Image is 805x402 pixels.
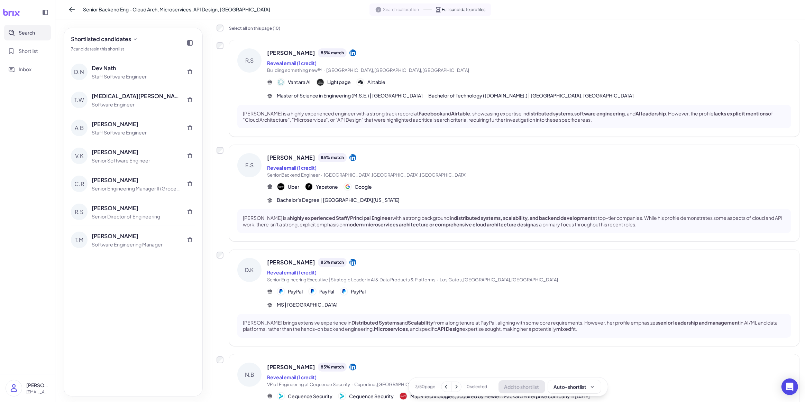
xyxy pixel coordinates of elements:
[556,326,571,332] strong: mixed
[357,79,364,86] img: 公司logo
[71,176,88,192] div: C.R
[71,46,141,52] div: 7 candidate s in
[71,148,88,164] div: V.K
[277,79,284,86] img: 公司logo
[548,380,601,393] button: Auto-shortlist
[267,269,317,276] button: Reveal email (1 credit)
[374,326,408,332] strong: Microservices
[71,92,88,108] div: T.W
[237,153,262,177] div: E.S
[408,319,433,326] strong: Scalability
[267,374,317,381] button: Reveal email (1 credit)
[437,277,438,282] span: ·
[92,157,180,164] div: Senior Software Engineer
[349,393,394,400] span: Cequence Security
[442,7,486,13] span: Full candidate profiles
[92,92,180,100] div: [MEDICAL_DATA][PERSON_NAME]
[19,29,35,36] span: Search
[92,232,180,240] div: [PERSON_NAME]
[277,196,400,204] span: Bachelor’s Degree | [GEOGRAPHIC_DATA][US_STATE]
[277,92,423,99] span: Master of Science in Engineering (M.S.E.) | [GEOGRAPHIC_DATA]
[305,183,312,190] img: 公司logo
[92,101,180,108] div: Software Engineer
[419,110,442,116] strong: Facebook
[92,213,180,220] div: Senior Director of Engineering
[351,319,399,326] strong: Distributed Systems
[217,252,223,259] label: Add to shortlist
[354,382,472,387] span: Cupertino,[GEOGRAPHIC_DATA],[GEOGRAPHIC_DATA]
[326,67,469,73] span: [GEOGRAPHIC_DATA],[GEOGRAPHIC_DATA],[GEOGRAPHIC_DATA]
[92,64,180,72] div: Dev Nath
[4,62,51,77] button: Inbox
[267,49,315,57] span: [PERSON_NAME]
[454,215,593,221] strong: distributed systems, scalability, and backend development
[277,301,338,308] span: MS | [GEOGRAPHIC_DATA]
[4,25,51,40] button: Search
[324,172,467,178] span: [GEOGRAPHIC_DATA],[GEOGRAPHIC_DATA],[GEOGRAPHIC_DATA]
[19,66,31,73] span: Inbox
[317,79,324,86] img: 公司logo
[323,67,325,73] span: ·
[410,393,590,400] span: MapR Technologies, acquired by Hewlett Packard Enterprise company in [DATE]
[288,393,332,400] span: Cequence Security
[367,78,385,86] span: Airtable
[92,148,180,156] div: [PERSON_NAME]
[267,258,315,267] span: [PERSON_NAME]
[267,363,315,371] span: [PERSON_NAME]
[526,110,573,116] strong: distributed systems
[243,319,786,332] p: [PERSON_NAME] brings extensive experience in and from a long tenure at PayPal, aligning with some...
[217,25,223,31] input: Select all on this page (10)
[71,120,88,136] div: A.B
[351,382,353,387] span: ·
[288,288,303,295] span: PayPal
[267,277,436,282] span: Senior Engineering Executive | Strategic Leader in AI & Data Products & Platforms
[100,46,124,52] a: this shortlist
[217,356,223,363] label: Add to shortlist
[383,7,419,13] span: Search calibration
[4,43,51,59] button: Shortlist
[217,147,223,154] label: Add to shortlist
[92,185,180,192] div: Senior Engineering Manager II (Grocery & Walmart+ Membership)
[635,110,666,116] strong: AI leadership
[6,380,22,396] img: user_logo.png
[340,288,347,295] img: 公司logo
[554,383,595,390] div: Auto-shortlist
[68,34,141,45] button: Shortlisted candidates
[277,183,284,190] img: 公司logo
[92,73,180,80] div: Staff Software Engineer
[344,183,351,190] img: 公司logo
[277,393,284,400] img: 公司logo
[229,26,280,31] span: Select all on this page ( 10 )
[92,204,180,212] div: [PERSON_NAME]
[309,288,316,295] img: 公司logo
[467,384,487,390] span: 0 selected
[400,393,407,400] img: 公司logo
[237,363,262,387] div: N.B
[319,288,334,295] span: PayPal
[288,78,311,86] span: Vantara AI
[267,67,322,73] span: Building something new™
[71,64,88,80] div: D.N
[451,110,470,116] strong: Airtable
[574,110,625,116] strong: software engineering
[243,215,786,227] p: [PERSON_NAME] is a with a strong background in at top-tier companies. While his profile demonstra...
[92,129,180,136] div: Staff Software Engineer
[415,384,436,390] span: 3 / 50 page
[71,35,131,43] span: Shortlisted candidates
[321,172,322,178] span: ·
[318,153,347,162] div: 85 % match
[267,153,315,162] span: [PERSON_NAME]
[83,6,270,13] span: Senior Backend Eng - Cloud Arch, Microservices, API Design, [GEOGRAPHIC_DATA]
[781,378,798,395] div: Open Intercom Messenger
[267,164,317,171] button: Reveal email (1 credit)
[339,393,346,400] img: 公司logo
[26,382,49,389] p: [PERSON_NAME]
[267,172,320,178] span: Senior Backend Engineer
[92,241,180,248] div: Software Engineering Manager
[355,183,372,190] span: Google
[428,92,634,99] span: Bachelor of Technology ([DOMAIN_NAME].) | [GEOGRAPHIC_DATA], [GEOGRAPHIC_DATA]
[345,221,533,227] strong: modern microservices architecture or comprehensive cloud architecture design
[288,183,299,190] span: Uber
[217,42,223,49] label: Add to shortlist
[92,176,180,184] div: [PERSON_NAME]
